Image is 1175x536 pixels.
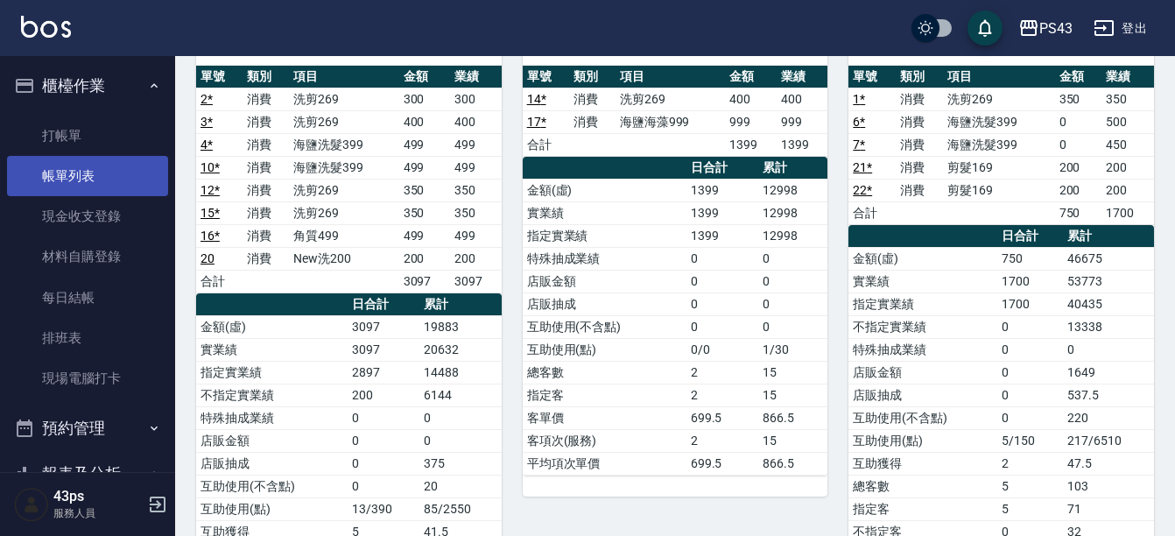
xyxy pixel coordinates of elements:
[997,361,1063,384] td: 0
[1063,429,1154,452] td: 217/6510
[523,315,686,338] td: 互助使用(不含點)
[201,251,215,265] a: 20
[348,452,419,475] td: 0
[686,179,758,201] td: 1399
[450,201,502,224] td: 350
[523,384,686,406] td: 指定客
[1055,133,1102,156] td: 0
[896,133,943,156] td: 消費
[196,475,348,497] td: 互助使用(不含點)
[196,66,243,88] th: 單號
[848,497,997,520] td: 指定客
[997,225,1063,248] th: 日合計
[289,133,398,156] td: 海鹽洗髮399
[616,110,725,133] td: 海鹽海藻999
[1101,179,1154,201] td: 200
[997,293,1063,315] td: 1700
[943,88,1054,110] td: 洗剪269
[616,88,725,110] td: 洗剪269
[1063,475,1154,497] td: 103
[1063,293,1154,315] td: 40435
[1087,12,1154,45] button: 登出
[523,201,686,224] td: 實業績
[758,270,827,293] td: 0
[1063,315,1154,338] td: 13338
[419,429,502,452] td: 0
[848,66,896,88] th: 單號
[243,133,289,156] td: 消費
[399,179,451,201] td: 350
[569,88,616,110] td: 消費
[243,156,289,179] td: 消費
[848,66,1154,225] table: a dense table
[1055,179,1102,201] td: 200
[196,270,243,293] td: 合計
[419,361,502,384] td: 14488
[243,201,289,224] td: 消費
[725,110,777,133] td: 999
[997,315,1063,338] td: 0
[1039,18,1073,39] div: PS43
[758,429,827,452] td: 15
[758,384,827,406] td: 15
[7,116,168,156] a: 打帳單
[289,66,398,88] th: 項目
[569,110,616,133] td: 消費
[725,66,777,88] th: 金額
[758,247,827,270] td: 0
[1063,497,1154,520] td: 71
[758,224,827,247] td: 12998
[686,270,758,293] td: 0
[7,63,168,109] button: 櫃檯作業
[7,406,168,451] button: 預約管理
[725,133,777,156] td: 1399
[289,224,398,247] td: 角質499
[523,452,686,475] td: 平均項次單價
[7,156,168,196] a: 帳單列表
[523,247,686,270] td: 特殊抽成業績
[450,224,502,247] td: 499
[777,133,828,156] td: 1399
[896,110,943,133] td: 消費
[523,224,686,247] td: 指定實業績
[523,133,569,156] td: 合計
[848,201,896,224] td: 合計
[848,475,997,497] td: 總客數
[399,201,451,224] td: 350
[686,247,758,270] td: 0
[196,66,502,293] table: a dense table
[1101,156,1154,179] td: 200
[848,247,997,270] td: 金額(虛)
[967,11,1003,46] button: save
[1063,384,1154,406] td: 537.5
[997,338,1063,361] td: 0
[686,293,758,315] td: 0
[777,88,828,110] td: 400
[419,293,502,316] th: 累計
[53,488,143,505] h5: 43ps
[943,66,1054,88] th: 項目
[14,487,49,522] img: Person
[686,224,758,247] td: 1399
[997,270,1063,293] td: 1700
[289,201,398,224] td: 洗剪269
[848,338,997,361] td: 特殊抽成業績
[1055,110,1102,133] td: 0
[758,157,827,180] th: 累計
[419,384,502,406] td: 6144
[943,133,1054,156] td: 海鹽洗髮399
[997,429,1063,452] td: 5/150
[399,133,451,156] td: 499
[243,247,289,270] td: 消費
[686,338,758,361] td: 0/0
[348,293,419,316] th: 日合計
[523,179,686,201] td: 金額(虛)
[7,318,168,358] a: 排班表
[348,361,419,384] td: 2897
[848,452,997,475] td: 互助獲得
[7,278,168,318] a: 每日結帳
[196,497,348,520] td: 互助使用(點)
[289,110,398,133] td: 洗剪269
[848,406,997,429] td: 互助使用(不含點)
[758,406,827,429] td: 866.5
